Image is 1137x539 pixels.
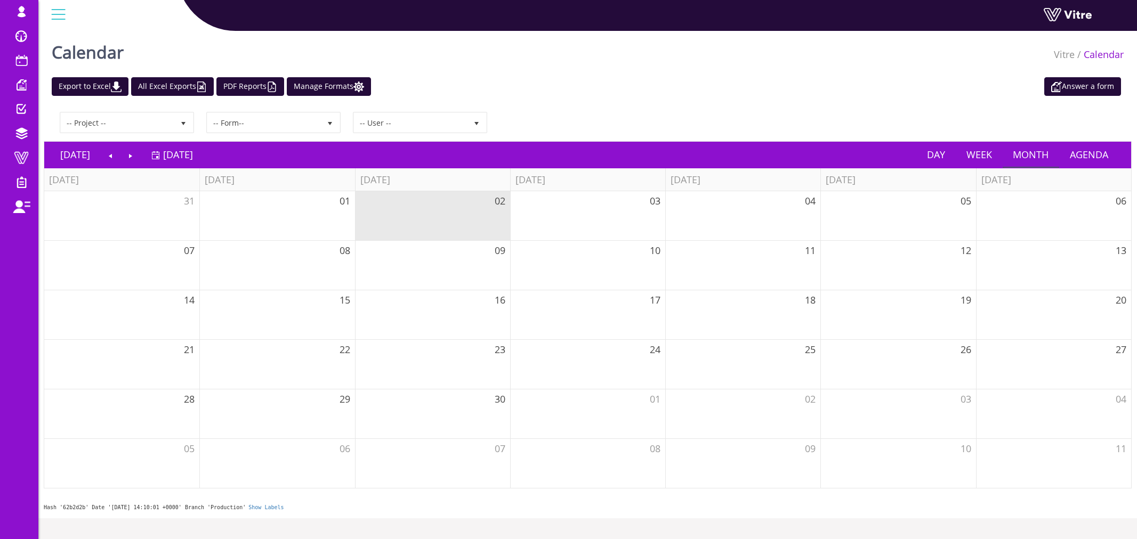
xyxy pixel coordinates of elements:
th: [DATE] [355,168,510,191]
span: 01 [340,194,350,207]
a: Next [120,142,141,167]
span: -- Project -- [61,113,174,132]
span: [DATE] [163,148,193,161]
span: 09 [495,244,505,257]
a: PDF Reports [216,77,284,96]
span: 23 [495,343,505,356]
span: 29 [340,393,350,405]
span: 18 [805,293,816,306]
a: Show Labels [248,504,284,510]
span: 31 [184,194,195,207]
span: 03 [961,393,971,405]
img: cal_excel.png [196,81,207,92]
img: cal_settings.png [353,81,364,92]
span: select [320,113,340,132]
span: 07 [184,244,195,257]
th: [DATE] [820,168,975,191]
img: cal_download.png [111,81,122,92]
span: 10 [650,244,660,257]
a: Agenda [1059,142,1119,167]
span: 10 [961,442,971,455]
a: Manage Formats [287,77,371,96]
span: 11 [1116,442,1126,455]
span: 13 [1116,244,1126,257]
span: 20 [1116,293,1126,306]
th: [DATE] [199,168,354,191]
span: 08 [340,244,350,257]
span: 04 [805,194,816,207]
li: Calendar [1075,48,1124,62]
span: select [174,113,193,132]
span: 24 [650,343,660,356]
a: Month [1003,142,1060,167]
span: 19 [961,293,971,306]
a: Vitre [1054,48,1075,61]
span: 26 [961,343,971,356]
span: 12 [961,244,971,257]
span: 01 [650,393,660,405]
span: 14 [184,293,195,306]
span: 03 [650,194,660,207]
span: 06 [340,442,350,455]
span: 22 [340,343,350,356]
a: Day [916,142,956,167]
th: [DATE] [510,168,665,191]
span: 15 [340,293,350,306]
span: 27 [1116,343,1126,356]
a: Week [956,142,1003,167]
span: 17 [650,293,660,306]
a: Answer a form [1044,77,1121,96]
span: 02 [805,393,816,405]
span: 28 [184,393,195,405]
span: 06 [1116,194,1126,207]
span: 09 [805,442,816,455]
span: 07 [495,442,505,455]
a: Export to Excel [52,77,128,96]
span: 05 [961,194,971,207]
span: Hash '62b2d2b' Date '[DATE] 14:10:01 +0000' Branch 'Production' [44,504,246,510]
span: 08 [650,442,660,455]
span: 02 [495,194,505,207]
span: -- Form-- [207,113,320,132]
th: [DATE] [665,168,820,191]
th: [DATE] [976,168,1131,191]
span: 25 [805,343,816,356]
a: [DATE] [50,142,101,167]
span: 05 [184,442,195,455]
a: All Excel Exports [131,77,214,96]
img: cal_pdf.png [267,81,277,92]
span: -- User -- [354,113,467,132]
img: appointment_white2.png [1051,81,1062,92]
a: Previous [101,142,121,167]
span: 21 [184,343,195,356]
span: 16 [495,293,505,306]
th: [DATE] [44,168,199,191]
h1: Calendar [52,27,124,72]
span: select [467,113,486,132]
a: [DATE] [151,142,193,167]
span: 30 [495,393,505,405]
span: 11 [805,244,816,257]
span: 04 [1116,393,1126,405]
